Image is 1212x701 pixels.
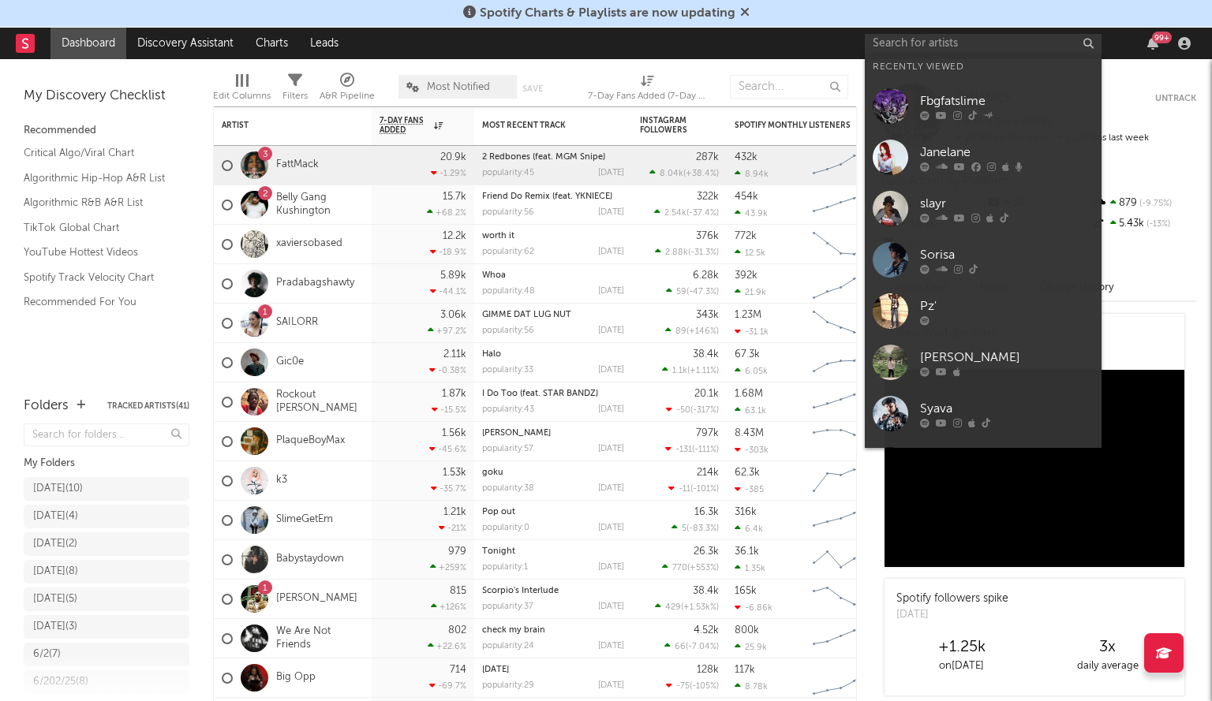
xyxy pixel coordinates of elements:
[690,248,716,257] span: -31.3 %
[482,311,624,319] div: GIMME DAT LUG NUT
[482,405,534,414] div: popularity: 43
[429,680,466,691] div: -69.7 %
[1034,657,1180,676] div: daily average
[24,643,189,666] a: 6/2(7)
[675,327,686,336] span: 89
[480,7,735,20] span: Spotify Charts & Playlists are now updating
[688,643,716,651] span: -7.04 %
[276,316,318,330] a: SAILORR
[920,349,1094,367] div: [PERSON_NAME]
[920,400,1094,419] div: Syava
[735,625,759,636] div: 800k
[888,657,1034,676] div: on [DATE]
[482,429,551,438] a: [PERSON_NAME]
[920,144,1094,162] div: Janelane
[443,231,466,241] div: 12.2k
[276,671,316,684] a: Big Opp
[431,602,466,612] div: +126 %
[735,121,853,130] div: Spotify Monthly Listeners
[806,619,877,658] svg: Chart title
[696,231,719,241] div: 376k
[24,397,69,416] div: Folders
[24,293,174,311] a: Recommended For You
[806,304,877,343] svg: Chart title
[24,615,189,639] a: [DATE](3)
[676,682,690,691] span: -75
[806,540,877,580] svg: Chart title
[693,270,719,281] div: 6.28k
[428,326,466,336] div: +97.2 %
[24,87,189,106] div: My Discovery Checklist
[50,28,126,59] a: Dashboard
[693,349,719,360] div: 38.4k
[693,586,719,596] div: 38.4k
[482,271,624,280] div: Whoa
[443,192,466,202] div: 15.7k
[735,192,758,202] div: 454k
[24,219,174,237] a: TikTok Global Chart
[245,28,299,59] a: Charts
[696,428,719,438] div: 797k
[448,546,466,557] div: 979
[920,246,1094,265] div: Sorisa
[482,153,605,162] a: 2 Redbones (feat. MGM Snipe)
[482,468,624,477] div: goku
[697,192,719,202] div: 322k
[806,580,877,619] svg: Chart title
[427,82,490,92] span: Most Notified
[598,602,624,611] div: [DATE]
[735,468,760,478] div: 62.3k
[439,523,466,533] div: -21 %
[276,592,357,606] a: [PERSON_NAME]
[429,365,466,375] div: -0.38 %
[482,626,545,635] a: check my brain
[865,439,1102,490] a: earf2liv
[735,270,757,281] div: 392k
[689,524,716,533] span: -83.3 %
[299,28,350,59] a: Leads
[33,645,61,664] div: 6/2 ( 7 )
[598,287,624,296] div: [DATE]
[482,248,534,256] div: popularity: 62
[920,195,1094,214] div: slayr
[735,484,764,494] div: -385
[1137,199,1172,208] span: -9.75 %
[664,209,686,218] span: 2.54k
[896,591,1008,607] div: Spotify followers spike
[806,422,877,461] svg: Chart title
[671,523,719,533] div: ( )
[666,680,719,691] div: ( )
[735,231,757,241] div: 772k
[440,270,466,281] div: 5.89k
[430,562,466,572] div: +259 %
[598,524,624,532] div: [DATE]
[806,382,877,422] svg: Chart title
[482,350,501,359] a: Halo
[24,670,189,694] a: 6/202/25(8)
[482,626,624,635] div: check my brain
[1091,214,1196,234] div: 5.43k
[107,402,189,410] button: Tracked Artists(41)
[1144,220,1170,229] span: -13 %
[482,547,624,556] div: Tonight
[735,366,768,376] div: 6.05k
[693,485,716,494] span: -101 %
[482,445,533,453] div: popularity: 57
[873,58,1094,76] div: Recently Viewed
[33,507,78,526] div: [DATE] ( 4 )
[806,501,877,540] svg: Chart title
[482,390,598,398] a: I Do Too (feat. STAR BANDZ)
[213,87,271,106] div: Edit Columns
[482,468,503,477] a: goku
[33,590,77,609] div: [DATE] ( 5 )
[735,248,765,258] div: 12.5k
[682,524,686,533] span: 5
[735,586,757,596] div: 165k
[24,477,189,501] a: [DATE](10)
[442,389,466,399] div: 1.87k
[482,271,506,280] a: Whoa
[806,658,877,698] svg: Chart title
[430,286,466,296] div: -44.1 %
[222,121,340,130] div: Artist
[443,349,466,360] div: 2.11k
